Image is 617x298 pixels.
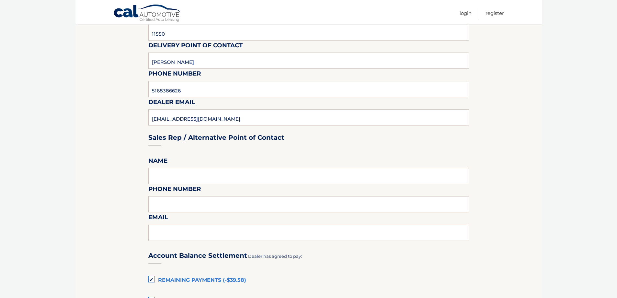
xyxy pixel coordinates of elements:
[148,41,243,53] label: Delivery Point of Contact
[148,134,284,142] h3: Sales Rep / Alternative Point of Contact
[460,8,472,18] a: Login
[148,156,167,168] label: Name
[148,252,247,260] h3: Account Balance Settlement
[486,8,504,18] a: Register
[148,212,168,224] label: Email
[148,69,201,81] label: Phone Number
[148,97,195,109] label: Dealer Email
[148,274,469,287] label: Remaining Payments (-$39.58)
[113,4,181,23] a: Cal Automotive
[148,184,201,196] label: Phone Number
[248,254,302,259] span: Dealer has agreed to pay:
